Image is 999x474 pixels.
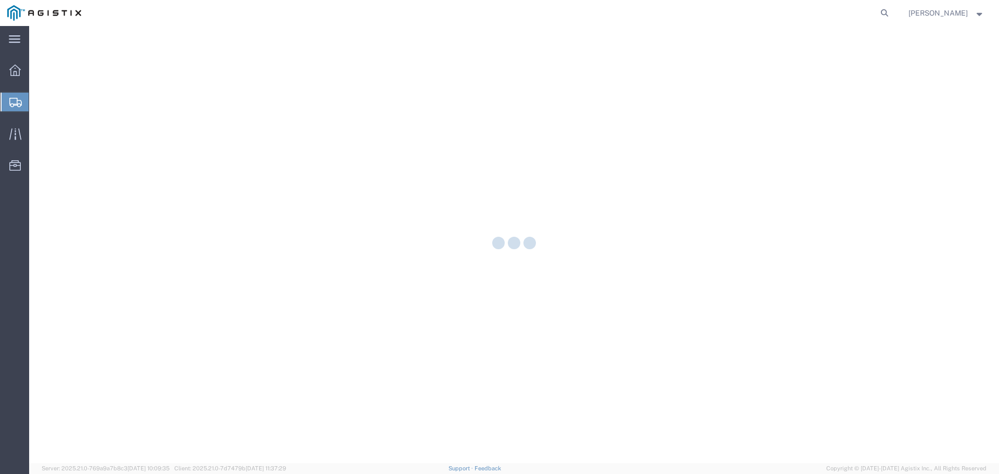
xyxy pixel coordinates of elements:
[826,464,987,473] span: Copyright © [DATE]-[DATE] Agistix Inc., All Rights Reserved
[42,465,170,471] span: Server: 2025.21.0-769a9a7b8c3
[475,465,501,471] a: Feedback
[246,465,286,471] span: [DATE] 11:37:29
[908,7,968,19] span: John Hallenbeck
[174,465,286,471] span: Client: 2025.21.0-7d7479b
[908,7,985,19] button: [PERSON_NAME]
[449,465,475,471] a: Support
[7,5,81,21] img: logo
[127,465,170,471] span: [DATE] 10:09:35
